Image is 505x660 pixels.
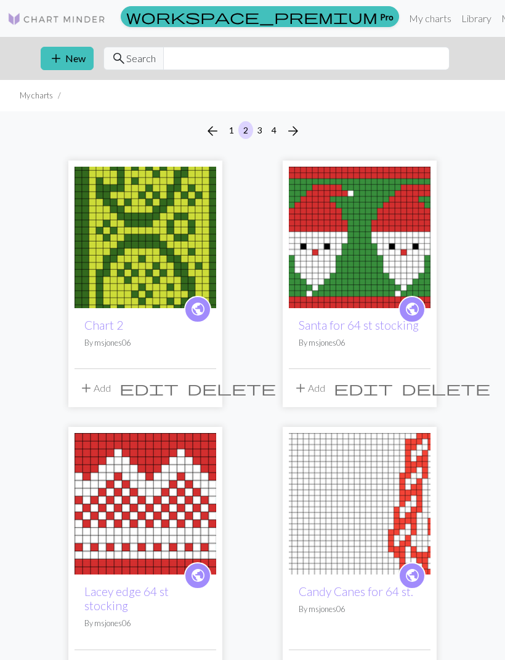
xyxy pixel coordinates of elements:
button: Delete [183,376,280,400]
i: public [190,297,206,322]
button: 3 [252,121,267,139]
button: 4 [267,121,281,139]
span: edit [334,380,393,397]
a: My charts [404,6,456,31]
span: workspace_premium [126,8,378,25]
button: 2 [238,121,253,139]
button: Add [289,376,329,400]
span: delete [187,380,276,397]
img: Santa for 64 st stocking [289,167,430,308]
span: public [190,566,206,585]
a: Chart 2 [84,318,123,332]
li: My charts [20,90,53,101]
span: add [293,380,308,397]
p: By msjones06 [84,618,206,629]
span: add [49,50,63,67]
a: Lacey edge 64 st stocking [75,496,216,508]
a: Chart 2 [75,230,216,242]
nav: Page navigation [200,121,305,141]
button: Delete [397,376,495,400]
button: Edit [115,376,183,400]
p: By msjones06 [299,337,421,349]
img: Chart 2 [75,167,216,308]
button: 1 [224,121,239,139]
span: arrow_back [205,122,220,140]
span: public [405,300,420,319]
i: Edit [334,381,393,396]
img: Lacey edge 64 st stocking [75,433,216,575]
span: arrow_forward [286,122,301,140]
span: delete [402,380,490,397]
button: Next [281,121,305,141]
a: public [184,296,211,323]
span: add [79,380,94,397]
i: public [405,297,420,322]
img: Logo [7,12,106,26]
a: Santa for 64 st stocking [289,230,430,242]
span: public [405,566,420,585]
p: By msjones06 [299,603,421,615]
i: Previous [205,124,220,138]
a: public [398,562,426,589]
img: Candy Canes for 64 st. [289,433,430,575]
button: Edit [329,376,397,400]
a: Santa for 64 st stocking [299,318,419,332]
i: Edit [119,381,179,396]
i: public [405,563,420,588]
a: Candy Canes for 64 st. [289,496,430,508]
span: edit [119,380,179,397]
i: public [190,563,206,588]
button: Add [75,376,115,400]
a: public [398,296,426,323]
button: New [41,47,94,70]
a: Lacey edge 64 st stocking [84,584,169,613]
p: By msjones06 [84,337,206,349]
span: public [190,300,206,319]
span: Search [126,51,156,66]
a: Pro [121,6,399,27]
a: public [184,562,211,589]
i: Next [286,124,301,138]
a: Library [456,6,496,31]
span: search [111,50,126,67]
button: Previous [200,121,225,141]
a: Candy Canes for 64 st. [299,584,413,598]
